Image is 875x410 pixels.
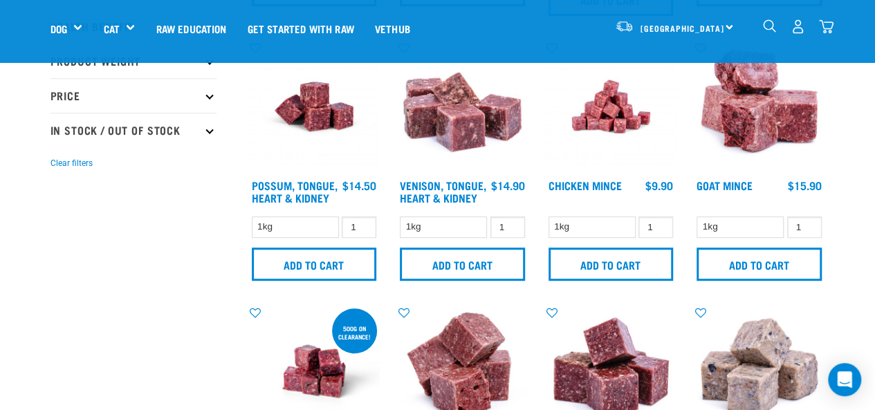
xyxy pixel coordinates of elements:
img: 1077 Wild Goat Mince 01 [693,41,825,173]
div: $15.90 [788,179,822,192]
div: $14.50 [342,179,376,192]
span: [GEOGRAPHIC_DATA] [641,26,724,30]
input: 1 [638,216,673,238]
input: 1 [787,216,822,238]
div: $14.90 [491,179,525,192]
img: Pile Of Cubed Venison Tongue Mix For Pets [396,41,528,173]
input: 1 [342,216,376,238]
input: 1 [490,216,525,238]
a: Raw Education [145,1,237,56]
button: Clear filters [50,157,93,169]
img: home-icon@2x.png [819,19,833,34]
a: Dog [50,21,67,37]
div: 500g on clearance! [332,318,377,347]
img: user.png [791,19,805,34]
p: In Stock / Out Of Stock [50,113,217,147]
img: home-icon-1@2x.png [763,19,776,32]
a: Goat Mince [697,182,753,188]
a: Chicken Mince [549,182,622,188]
img: van-moving.png [615,20,634,32]
img: Chicken M Ince 1613 [545,41,677,173]
a: Venison, Tongue, Heart & Kidney [400,182,486,201]
input: Add to cart [400,248,525,281]
a: Cat [103,21,119,37]
input: Add to cart [252,248,377,281]
div: $9.90 [645,179,673,192]
a: Get started with Raw [237,1,365,56]
div: Open Intercom Messenger [828,363,861,396]
img: Possum Tongue Heart Kidney 1682 [248,41,380,173]
input: Add to cart [697,248,822,281]
a: Vethub [365,1,421,56]
a: Possum, Tongue, Heart & Kidney [252,182,338,201]
p: Price [50,78,217,113]
input: Add to cart [549,248,674,281]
